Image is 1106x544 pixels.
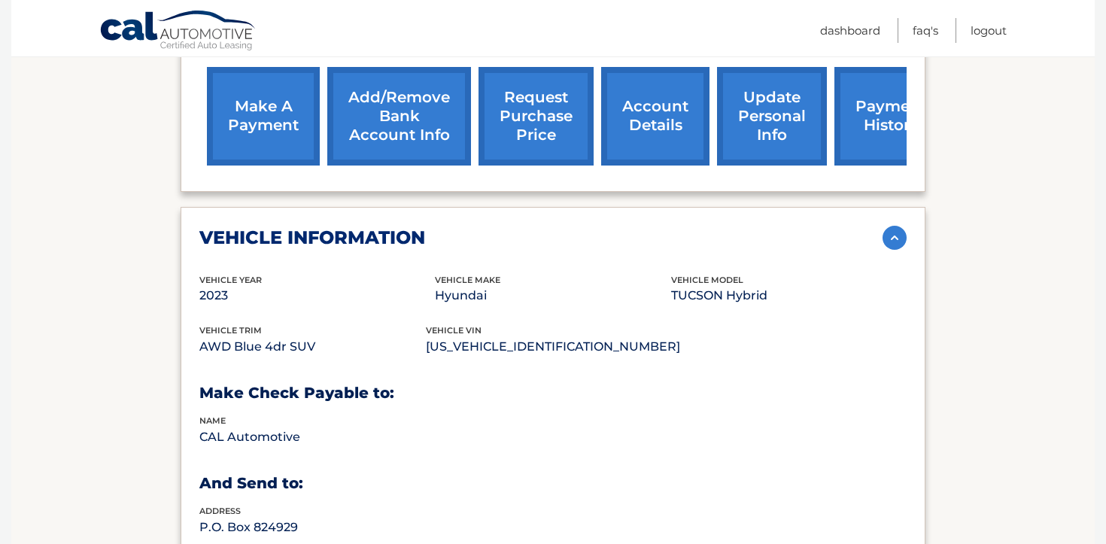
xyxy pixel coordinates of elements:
span: vehicle vin [426,325,482,336]
a: update personal info [717,67,827,166]
p: AWD Blue 4dr SUV [199,336,426,357]
a: Dashboard [820,18,880,43]
span: vehicle Year [199,275,262,285]
a: payment history [834,67,947,166]
span: name [199,415,226,426]
a: Add/Remove bank account info [327,67,471,166]
p: TUCSON Hybrid [671,285,907,306]
span: vehicle make [435,275,500,285]
h3: Make Check Payable to: [199,384,907,403]
a: Logout [971,18,1007,43]
p: CAL Automotive [199,427,435,448]
a: account details [601,67,709,166]
p: P.O. Box 824929 [199,517,435,538]
p: 2023 [199,285,435,306]
a: Cal Automotive [99,10,257,53]
a: make a payment [207,67,320,166]
p: [US_VEHICLE_IDENTIFICATION_NUMBER] [426,336,680,357]
span: vehicle model [671,275,743,285]
img: accordion-active.svg [883,226,907,250]
h2: vehicle information [199,226,425,249]
a: request purchase price [479,67,594,166]
span: address [199,506,241,516]
a: FAQ's [913,18,938,43]
p: Hyundai [435,285,670,306]
span: vehicle trim [199,325,262,336]
h3: And Send to: [199,474,907,493]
